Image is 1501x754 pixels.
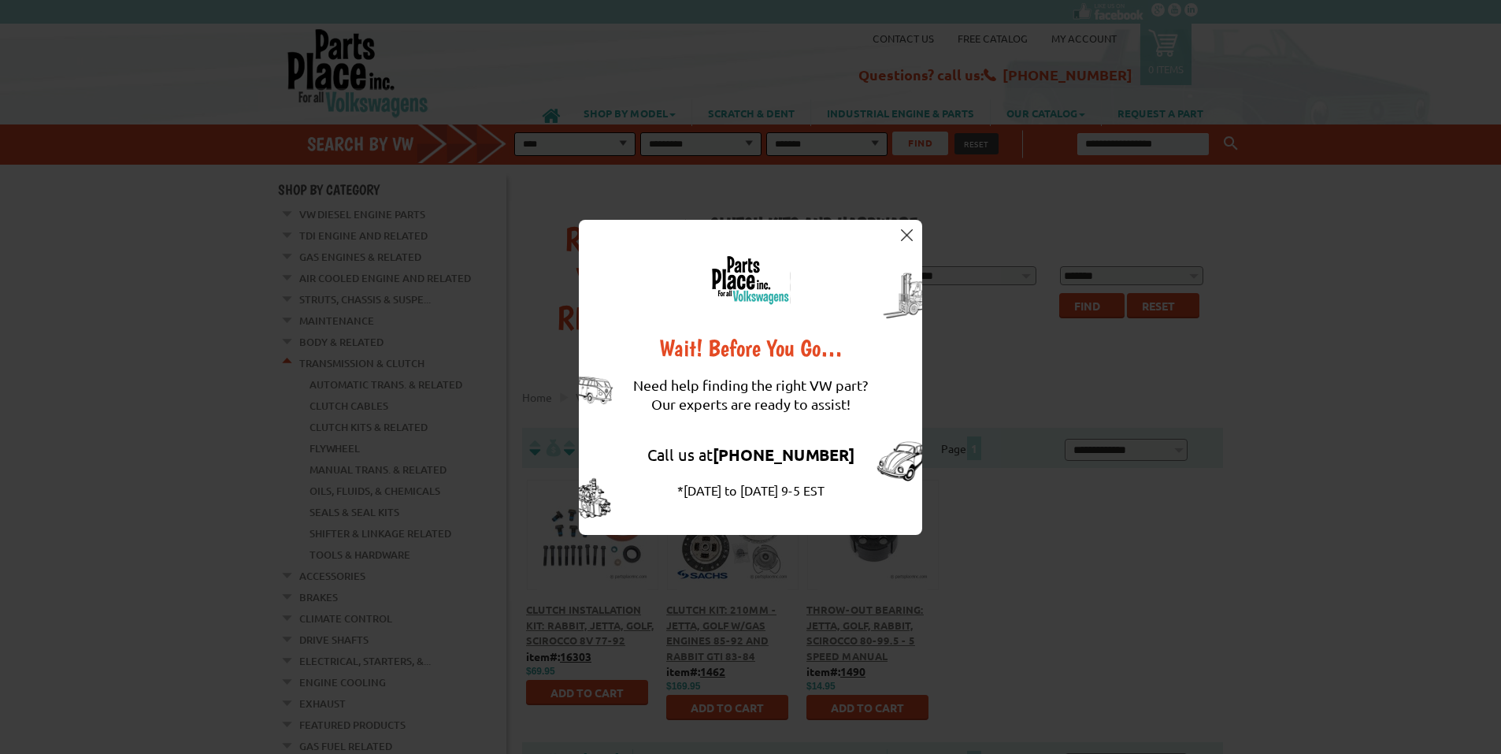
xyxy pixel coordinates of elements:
img: logo [710,255,791,305]
div: Need help finding the right VW part? Our experts are ready to assist! [633,360,868,429]
div: Wait! Before You Go… [633,336,868,360]
img: close [901,229,913,241]
strong: [PHONE_NUMBER] [713,444,854,465]
div: *[DATE] to [DATE] 9-5 EST [633,481,868,500]
a: Call us at[PHONE_NUMBER] [647,444,854,464]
